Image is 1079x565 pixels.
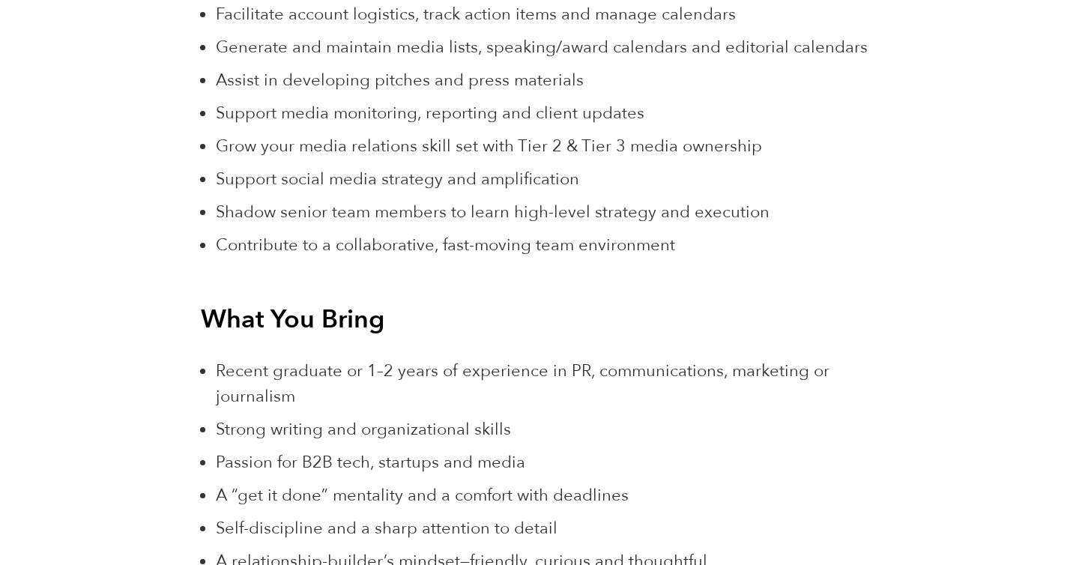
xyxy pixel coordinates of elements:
[216,484,629,507] span: A “get it done” mentality and a comfort with deadlines
[216,168,579,190] span: Support social media strategy and amplification
[216,36,868,58] span: Generate and maintain media lists, speaking/award calendars and editorial calendars
[216,234,675,256] span: Contribute to a collaborative, fast-moving team environment
[216,102,644,124] span: Support media monitoring, reporting and client updates
[216,69,584,91] span: Assist in developing pitches and press materials
[216,135,762,157] span: Grow your media relations skill set with Tier 2 & Tier 3 media ownership
[216,418,511,441] span: Strong writing and organizational skills
[216,360,829,408] span: Recent graduate or 1–2 years of experience in PR, communications, marketing or journalism
[201,302,384,336] b: What You Bring
[216,201,770,223] span: Shadow senior team members to learn high-level strategy and execution
[216,451,525,474] span: Passion for B2B tech, startups and media
[216,517,557,540] span: Self-discipline and a sharp attention to detail
[216,3,736,25] span: Facilitate account logistics, track action items and manage calendars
